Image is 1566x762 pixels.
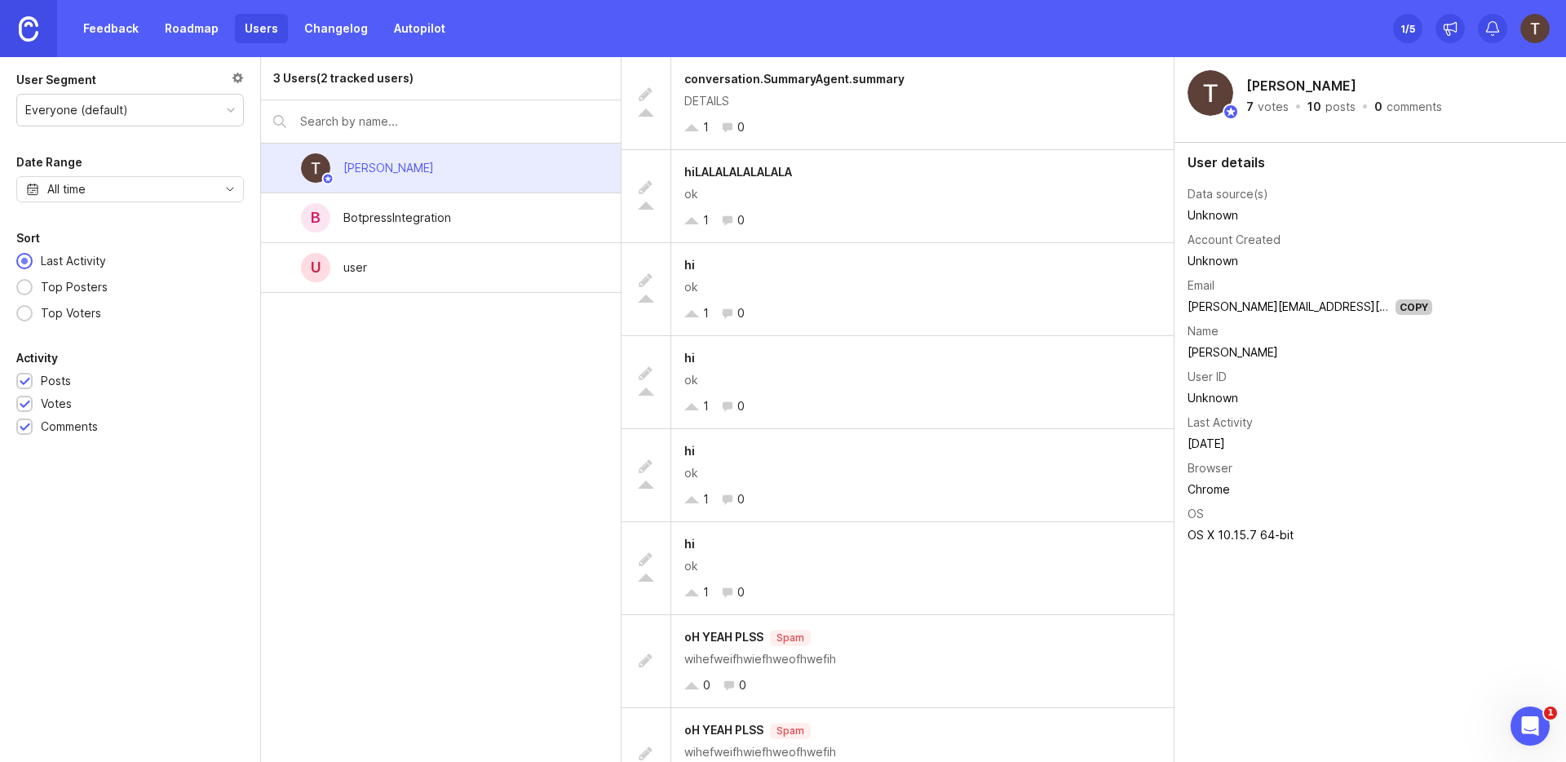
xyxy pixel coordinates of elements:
[1360,101,1369,113] div: ·
[343,209,451,227] div: BotpressIntegration
[684,650,1161,668] div: wihefweifhwiefhweofhwefih
[1188,205,1432,226] td: Unknown
[737,304,745,322] div: 0
[776,724,804,738] p: Spam
[684,557,1161,575] div: ok
[684,92,1161,110] div: DETAILS
[300,113,608,131] input: Search by name...
[1258,101,1289,113] div: votes
[47,180,86,198] div: All time
[703,118,709,136] div: 1
[1188,459,1232,477] div: Browser
[1243,73,1360,98] h2: [PERSON_NAME]
[1188,252,1432,270] div: Unknown
[301,203,330,233] div: B
[684,464,1161,482] div: ok
[684,185,1161,203] div: ok
[703,490,709,508] div: 1
[684,258,695,272] span: hi
[1188,368,1227,386] div: User ID
[1188,70,1233,116] img: Timothy Klint
[622,243,1174,336] a: hiok10
[684,537,695,551] span: hi
[1188,525,1432,546] td: OS X 10.15.7 64-bit
[1188,505,1204,523] div: OS
[703,583,709,601] div: 1
[1294,101,1303,113] div: ·
[622,57,1174,150] a: conversation.SummaryAgent.summaryDETAILS10
[737,118,745,136] div: 0
[684,723,763,737] span: oH YEAH PLSS
[1246,101,1254,113] div: 7
[684,165,792,179] span: hiLALALALALALALA
[294,14,378,43] a: Changelog
[16,228,40,248] div: Sort
[1396,299,1432,315] div: Copy
[1188,156,1553,169] div: User details
[703,211,709,229] div: 1
[703,304,709,322] div: 1
[16,153,82,172] div: Date Range
[41,372,71,390] div: Posts
[384,14,455,43] a: Autopilot
[322,173,334,185] img: member badge
[343,259,367,277] div: user
[684,351,695,365] span: hi
[1188,299,1555,313] a: [PERSON_NAME][EMAIL_ADDRESS][PERSON_NAME][DOMAIN_NAME]
[684,743,1161,761] div: wihefweifhwiefhweofhwefih
[1520,14,1550,43] img: Timothy Klint
[33,278,116,296] div: Top Posters
[1188,322,1219,340] div: Name
[155,14,228,43] a: Roadmap
[684,72,905,86] span: conversation.SummaryAgent.summary
[622,150,1174,243] a: hiLALALALALALALAok10
[16,70,96,90] div: User Segment
[1188,342,1432,363] td: [PERSON_NAME]
[33,304,109,322] div: Top Voters
[737,490,745,508] div: 0
[1400,17,1415,40] div: 1 /5
[622,429,1174,522] a: hiok10
[1511,707,1550,746] iframe: Intercom live chat
[25,101,128,119] div: Everyone (default)
[684,278,1161,296] div: ok
[1544,707,1557,720] span: 1
[739,676,746,694] div: 0
[737,583,745,601] div: 0
[703,397,709,415] div: 1
[737,397,745,415] div: 0
[343,159,434,177] div: [PERSON_NAME]
[217,183,243,196] svg: toggle icon
[1325,101,1356,113] div: posts
[1223,104,1239,120] img: member badge
[33,252,114,270] div: Last Activity
[703,676,710,694] div: 0
[73,14,148,43] a: Feedback
[1374,101,1382,113] div: 0
[1188,185,1268,203] div: Data source(s)
[19,16,38,42] img: Canny Home
[1393,14,1422,43] button: 1/5
[684,371,1161,389] div: ok
[684,444,695,458] span: hi
[273,69,414,87] div: 3 Users (2 tracked users)
[622,336,1174,429] a: hiok10
[1188,389,1432,407] div: Unknown
[1387,101,1442,113] div: comments
[301,153,330,183] img: Timothy Klint
[622,615,1174,708] a: oH YEAH PLSSSpamwihefweifhwiefhweofhwefih00
[41,395,72,413] div: Votes
[776,631,804,645] p: Spam
[1188,231,1281,249] div: Account Created
[1188,277,1214,295] div: Email
[1188,414,1253,432] div: Last Activity
[737,211,745,229] div: 0
[1307,101,1321,113] div: 10
[41,418,98,436] div: Comments
[301,253,330,282] div: u
[1188,436,1225,450] time: [DATE]
[684,630,763,644] span: oH YEAH PLSS
[16,348,58,368] div: Activity
[622,522,1174,615] a: hiok10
